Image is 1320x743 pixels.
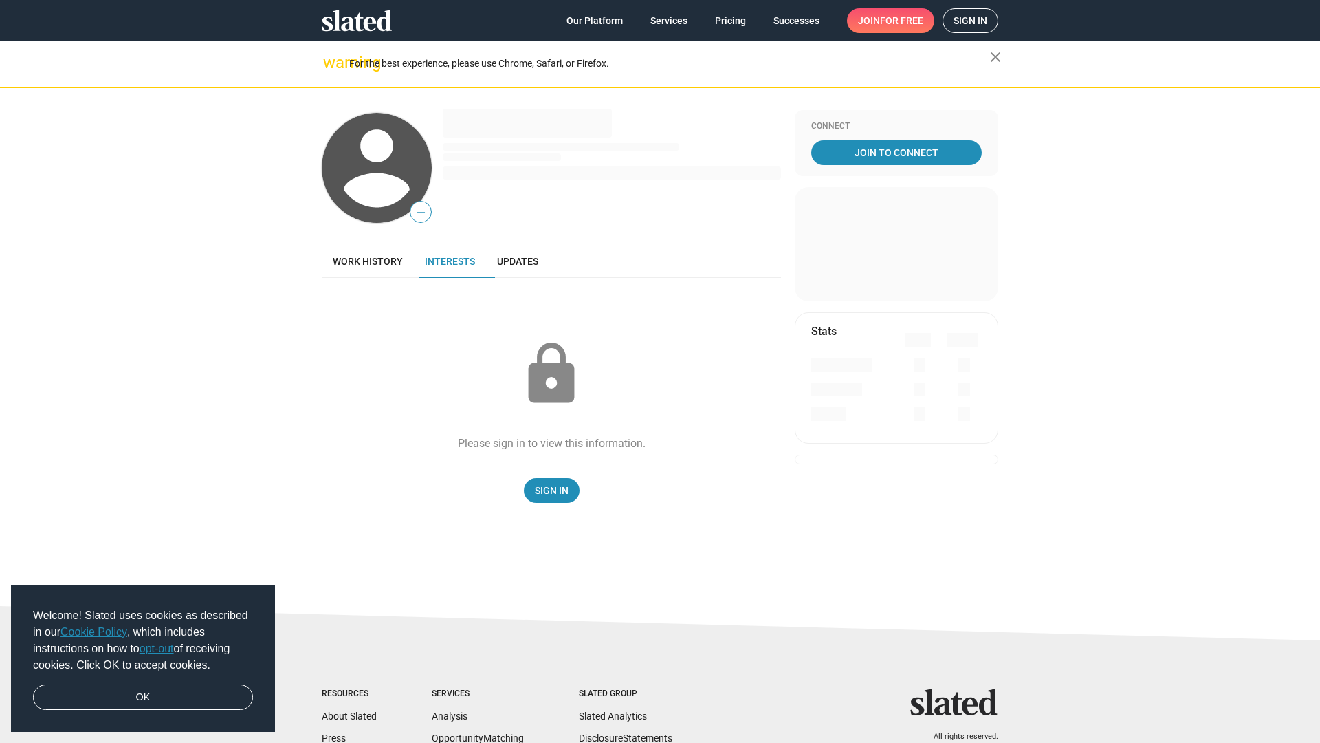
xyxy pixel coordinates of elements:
span: Join To Connect [814,140,979,165]
mat-icon: close [987,49,1004,65]
mat-icon: warning [323,54,340,71]
a: Slated Analytics [579,711,647,722]
div: Connect [811,121,982,132]
span: Sign in [954,9,987,32]
div: For the best experience, please use Chrome, Safari, or Firefox. [349,54,990,73]
div: Services [432,689,524,700]
a: Analysis [432,711,467,722]
a: Services [639,8,698,33]
span: Successes [773,8,819,33]
a: opt-out [140,643,174,654]
a: Pricing [704,8,757,33]
div: cookieconsent [11,585,275,733]
span: Services [650,8,687,33]
a: Join To Connect [811,140,982,165]
mat-icon: lock [517,340,586,409]
a: Sign in [943,8,998,33]
span: Work history [333,256,403,267]
a: Our Platform [555,8,634,33]
span: Sign In [535,478,569,503]
span: Interests [425,256,475,267]
span: Welcome! Slated uses cookies as described in our , which includes instructions on how to of recei... [33,607,253,674]
a: Work history [322,245,414,278]
span: — [410,204,431,222]
span: Our Platform [566,8,623,33]
span: Updates [497,256,538,267]
div: Please sign in to view this information. [458,436,646,451]
a: Successes [762,8,830,33]
a: Cookie Policy [60,626,127,638]
a: Joinfor free [847,8,934,33]
span: Pricing [715,8,746,33]
a: dismiss cookie message [33,685,253,711]
mat-card-title: Stats [811,324,837,338]
div: Resources [322,689,377,700]
a: About Slated [322,711,377,722]
span: for free [880,8,923,33]
a: Interests [414,245,486,278]
span: Join [858,8,923,33]
a: Updates [486,245,549,278]
div: Slated Group [579,689,672,700]
a: Sign In [524,478,580,503]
